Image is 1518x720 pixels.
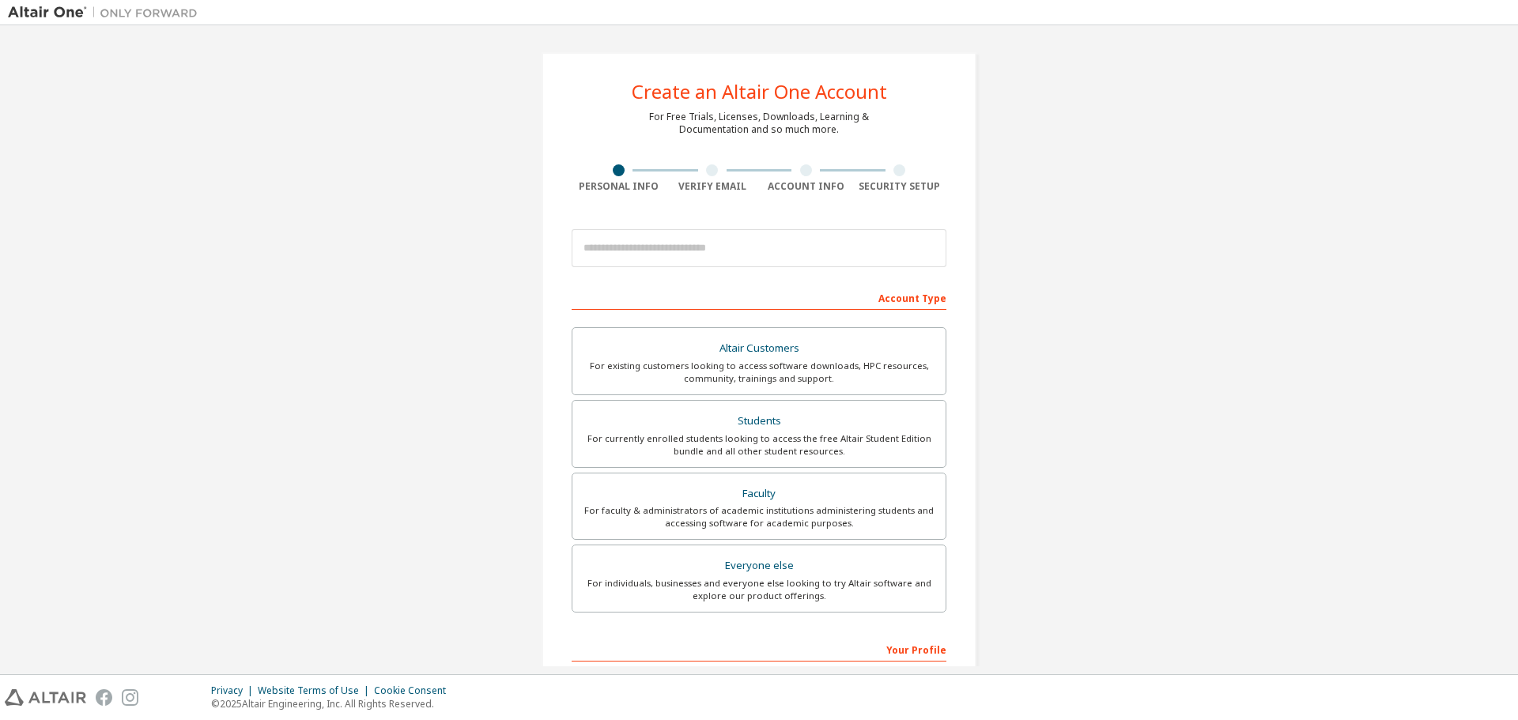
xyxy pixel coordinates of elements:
div: Cookie Consent [374,684,455,697]
div: Account Type [572,285,946,310]
div: For currently enrolled students looking to access the free Altair Student Edition bundle and all ... [582,432,936,458]
div: Privacy [211,684,258,697]
div: For faculty & administrators of academic institutions administering students and accessing softwa... [582,504,936,530]
p: © 2025 Altair Engineering, Inc. All Rights Reserved. [211,697,455,711]
div: Your Profile [572,636,946,662]
div: Account Info [759,180,853,193]
div: Personal Info [572,180,666,193]
img: Altair One [8,5,206,21]
div: Create an Altair One Account [632,82,887,101]
div: Everyone else [582,555,936,577]
img: altair_logo.svg [5,689,86,706]
div: Website Terms of Use [258,684,374,697]
div: Verify Email [666,180,760,193]
img: instagram.svg [122,689,138,706]
div: For individuals, businesses and everyone else looking to try Altair software and explore our prod... [582,577,936,602]
img: facebook.svg [96,689,112,706]
div: For existing customers looking to access software downloads, HPC resources, community, trainings ... [582,360,936,385]
div: Altair Customers [582,337,936,360]
div: For Free Trials, Licenses, Downloads, Learning & Documentation and so much more. [649,111,869,136]
div: Students [582,410,936,432]
div: Faculty [582,483,936,505]
div: Security Setup [853,180,947,193]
